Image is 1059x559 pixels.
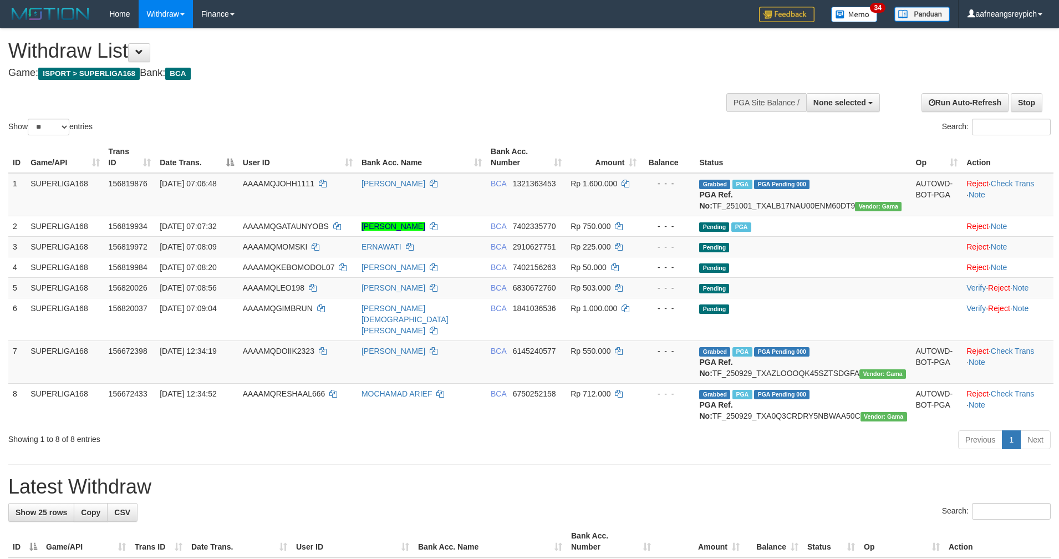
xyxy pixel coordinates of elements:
[699,190,732,210] b: PGA Ref. No:
[513,283,556,292] span: Copy 6830672760 to clipboard
[28,119,69,135] select: Showentries
[912,341,963,383] td: AUTOWD-BOT-PGA
[962,257,1053,277] td: ·
[699,284,729,293] span: Pending
[114,508,130,517] span: CSV
[699,222,729,232] span: Pending
[160,263,216,272] span: [DATE] 07:08:20
[243,304,313,313] span: AAAAMQGIMBRUN
[962,236,1053,257] td: ·
[944,526,1051,557] th: Action
[699,263,729,273] span: Pending
[160,389,216,398] span: [DATE] 12:34:52
[645,345,690,357] div: - - -
[160,304,216,313] span: [DATE] 07:09:04
[641,141,695,173] th: Balance
[16,508,67,517] span: Show 25 rows
[859,526,944,557] th: Op: activate to sort column ascending
[8,526,42,557] th: ID: activate to sort column descending
[109,179,147,188] span: 156819876
[645,282,690,293] div: - - -
[695,383,911,426] td: TF_250929_TXA0Q3CRDRY5NBWAA50C
[972,503,1051,520] input: Search:
[362,263,425,272] a: [PERSON_NAME]
[962,383,1053,426] td: · ·
[109,389,147,398] span: 156672433
[243,389,325,398] span: AAAAMQRESHAAL666
[699,243,729,252] span: Pending
[8,298,26,341] td: 6
[357,141,486,173] th: Bank Acc. Name: activate to sort column ascending
[109,283,147,292] span: 156820026
[109,347,147,355] span: 156672398
[966,242,989,251] a: Reject
[26,173,104,216] td: SUPERLIGA168
[26,141,104,173] th: Game/API: activate to sort column ascending
[962,298,1053,341] td: · ·
[571,304,617,313] span: Rp 1.000.000
[8,236,26,257] td: 3
[855,202,902,211] span: Vendor URL: https://trx31.1velocity.biz
[655,526,744,557] th: Amount: activate to sort column ascending
[362,242,401,251] a: ERNAWATI
[26,298,104,341] td: SUPERLIGA168
[571,222,610,231] span: Rp 750.000
[243,179,314,188] span: AAAAMQJOHH1111
[243,263,335,272] span: AAAAMQKEBOMODOL07
[109,263,147,272] span: 156819984
[362,283,425,292] a: [PERSON_NAME]
[8,476,1051,498] h1: Latest Withdraw
[912,173,963,216] td: AUTOWD-BOT-PGA
[571,242,610,251] span: Rp 225.000
[754,347,809,357] span: PGA Pending
[571,283,610,292] span: Rp 503.000
[731,222,751,232] span: Marked by aafnonsreyleab
[969,190,985,199] a: Note
[988,283,1010,292] a: Reject
[109,242,147,251] span: 156819972
[243,347,314,355] span: AAAAMQDOIIK2323
[160,347,216,355] span: [DATE] 12:34:19
[695,341,911,383] td: TF_250929_TXAZLOOOQK45SZTSDGFA
[8,383,26,426] td: 8
[695,141,911,173] th: Status
[966,179,989,188] a: Reject
[991,242,1007,251] a: Note
[972,119,1051,135] input: Search:
[645,178,690,189] div: - - -
[645,303,690,314] div: - - -
[362,222,425,231] a: [PERSON_NAME]
[754,390,809,399] span: PGA Pending
[699,347,730,357] span: Grabbed
[160,242,216,251] span: [DATE] 07:08:09
[699,400,732,420] b: PGA Ref. No:
[491,389,506,398] span: BCA
[491,263,506,272] span: BCA
[806,93,880,112] button: None selected
[571,179,617,188] span: Rp 1.600.000
[912,141,963,173] th: Op: activate to sort column ascending
[567,526,655,557] th: Bank Acc. Number: activate to sort column ascending
[991,389,1035,398] a: Check Trans
[491,347,506,355] span: BCA
[966,304,986,313] a: Verify
[699,358,732,378] b: PGA Ref. No:
[962,341,1053,383] td: · ·
[571,263,607,272] span: Rp 50.000
[645,241,690,252] div: - - -
[104,141,156,173] th: Trans ID: activate to sort column ascending
[8,141,26,173] th: ID
[645,221,690,232] div: - - -
[362,389,432,398] a: MOCHAMAD ARIEF
[107,503,138,522] a: CSV
[8,429,433,445] div: Showing 1 to 8 of 8 entries
[414,526,567,557] th: Bank Acc. Name: activate to sort column ascending
[8,503,74,522] a: Show 25 rows
[8,119,93,135] label: Show entries
[813,98,866,107] span: None selected
[8,40,695,62] h1: Withdraw List
[962,141,1053,173] th: Action
[966,222,989,231] a: Reject
[165,68,190,80] span: BCA
[695,173,911,216] td: TF_251001_TXALB17NAU00ENM60DT9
